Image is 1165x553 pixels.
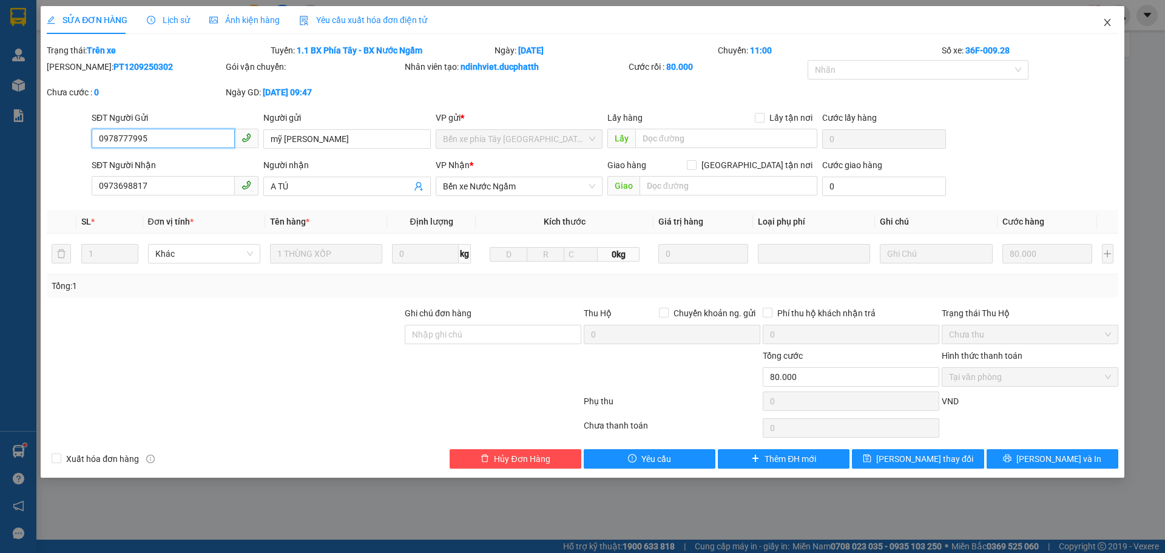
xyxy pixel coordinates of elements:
[299,16,309,25] img: icon
[481,454,489,464] span: delete
[822,177,946,196] input: Cước giao hàng
[226,60,402,73] div: Gói vận chuyển:
[270,217,309,226] span: Tên hàng
[146,455,155,463] span: info-circle
[405,308,471,318] label: Ghi chú đơn hàng
[641,452,671,466] span: Yêu cầu
[92,158,258,172] div: SĐT Người Nhận
[47,15,127,25] span: SỬA ĐƠN HÀNG
[1103,18,1112,27] span: close
[640,176,817,195] input: Dọc đường
[607,129,635,148] span: Lấy
[607,176,640,195] span: Giao
[113,62,173,72] b: PT1209250302
[753,210,875,234] th: Loại phụ phí
[493,44,717,57] div: Ngày:
[405,325,581,344] input: Ghi chú đơn hàng
[299,15,427,25] span: Yêu cầu xuất hóa đơn điện tử
[876,452,973,466] span: [PERSON_NAME] thay đổi
[852,449,984,469] button: save[PERSON_NAME] thay đổi
[1002,217,1044,226] span: Cước hàng
[584,308,612,318] span: Thu Hộ
[410,217,453,226] span: Định lượng
[1090,6,1124,40] button: Close
[47,16,55,24] span: edit
[750,46,772,55] b: 11:00
[765,452,816,466] span: Thêm ĐH mới
[875,210,997,234] th: Ghi chú
[209,15,280,25] span: Ảnh kiện hàng
[718,449,849,469] button: plusThêm ĐH mới
[658,244,749,263] input: 0
[436,111,603,124] div: VP gửi
[949,368,1111,386] span: Tại văn phòng
[635,129,817,148] input: Dọc đường
[61,452,144,466] span: Xuất hóa đơn hàng
[669,307,760,320] span: Chuyển khoản ng. gửi
[666,62,693,72] b: 80.000
[263,158,430,172] div: Người nhận
[751,454,760,464] span: plus
[263,111,430,124] div: Người gửi
[763,351,803,361] span: Tổng cước
[527,247,564,262] input: R
[450,449,581,469] button: deleteHủy Đơn Hàng
[942,396,959,406] span: VND
[822,113,877,123] label: Cước lấy hàng
[1003,454,1011,464] span: printer
[94,87,99,97] b: 0
[297,46,422,55] b: 1.1 BX Phía Tây - BX Nước Ngầm
[241,133,251,143] span: phone
[987,449,1118,469] button: printer[PERSON_NAME] và In
[209,16,218,24] span: picture
[443,177,595,195] span: Bến xe Nước Ngầm
[263,87,312,97] b: [DATE] 09:47
[564,247,598,262] input: C
[582,395,761,416] div: Phụ thu
[598,247,639,262] span: 0kg
[942,307,1118,320] div: Trạng thái Thu Hộ
[697,158,817,172] span: [GEOGRAPHIC_DATA] tận nơi
[52,279,450,293] div: Tổng: 1
[628,454,637,464] span: exclamation-circle
[1002,244,1093,263] input: 0
[494,452,550,466] span: Hủy Đơn Hàng
[92,111,258,124] div: SĐT Người Gửi
[607,160,646,170] span: Giao hàng
[490,247,527,262] input: D
[658,217,703,226] span: Giá trị hàng
[147,15,190,25] span: Lịch sử
[459,244,471,263] span: kg
[269,44,493,57] div: Tuyến:
[1016,452,1101,466] span: [PERSON_NAME] và In
[965,46,1010,55] b: 36F-009.28
[822,129,946,149] input: Cước lấy hàng
[607,113,643,123] span: Lấy hàng
[461,62,539,72] b: ndinhviet.ducphatth
[47,60,223,73] div: [PERSON_NAME]:
[241,180,251,190] span: phone
[772,307,880,320] span: Phí thu hộ khách nhận trả
[942,351,1022,361] label: Hình thức thanh toán
[582,419,761,440] div: Chưa thanh toán
[629,60,805,73] div: Cước rồi :
[414,182,424,191] span: user-add
[226,86,402,99] div: Ngày GD:
[87,46,116,55] b: Trên xe
[518,46,544,55] b: [DATE]
[940,44,1119,57] div: Số xe:
[717,44,940,57] div: Chuyến:
[81,217,91,226] span: SL
[544,217,586,226] span: Kích thước
[880,244,992,263] input: Ghi Chú
[52,244,71,263] button: delete
[822,160,882,170] label: Cước giao hàng
[46,44,269,57] div: Trạng thái:
[949,325,1111,344] span: Chưa thu
[270,244,382,263] input: VD: Bàn, Ghế
[405,60,626,73] div: Nhân viên tạo:
[863,454,871,464] span: save
[47,86,223,99] div: Chưa cước :
[443,130,595,148] span: Bến xe phía Tây Thanh Hóa
[155,245,253,263] span: Khác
